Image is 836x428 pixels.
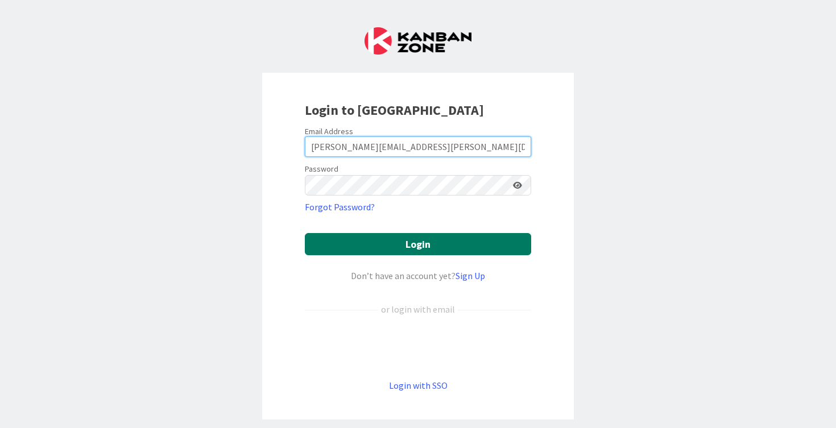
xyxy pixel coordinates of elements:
button: Login [305,233,531,255]
img: Kanban Zone [365,27,471,55]
div: or login with email [378,302,458,316]
div: Don’t have an account yet? [305,269,531,282]
a: Forgot Password? [305,200,375,214]
a: Sign Up [456,270,485,281]
label: Password [305,163,338,175]
b: Login to [GEOGRAPHIC_DATA] [305,101,484,119]
iframe: Sign in with Google Button [299,335,537,360]
label: Email Address [305,126,353,136]
a: Login with SSO [389,380,448,391]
